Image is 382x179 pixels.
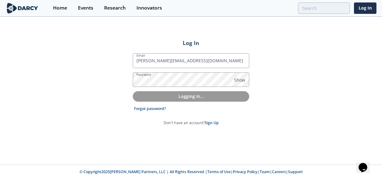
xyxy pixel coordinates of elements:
[133,39,249,47] h2: Log In
[298,2,350,14] input: Advanced Search
[134,106,166,112] a: Forgot password?
[356,154,376,173] iframe: chat widget
[136,53,145,58] label: Email
[136,72,151,77] label: Password
[53,6,67,10] div: Home
[288,169,303,174] a: Support
[207,169,231,174] a: Terms of Use
[136,6,162,10] div: Innovators
[133,91,249,101] button: Logging In...
[42,169,340,175] p: © Copyright 2025 [PERSON_NAME] Partners, LLC | All Rights Reserved | | | | |
[137,93,245,100] p: Logging In...
[205,120,219,125] a: Sign Up
[104,6,126,10] div: Research
[6,3,39,14] img: logo-wide.svg
[260,169,270,174] a: Team
[233,169,258,174] a: Privacy Policy
[234,77,245,83] span: Show
[164,120,219,126] p: Don't have an account?
[272,169,286,174] a: Careers
[78,6,93,10] div: Events
[354,2,376,14] a: Log In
